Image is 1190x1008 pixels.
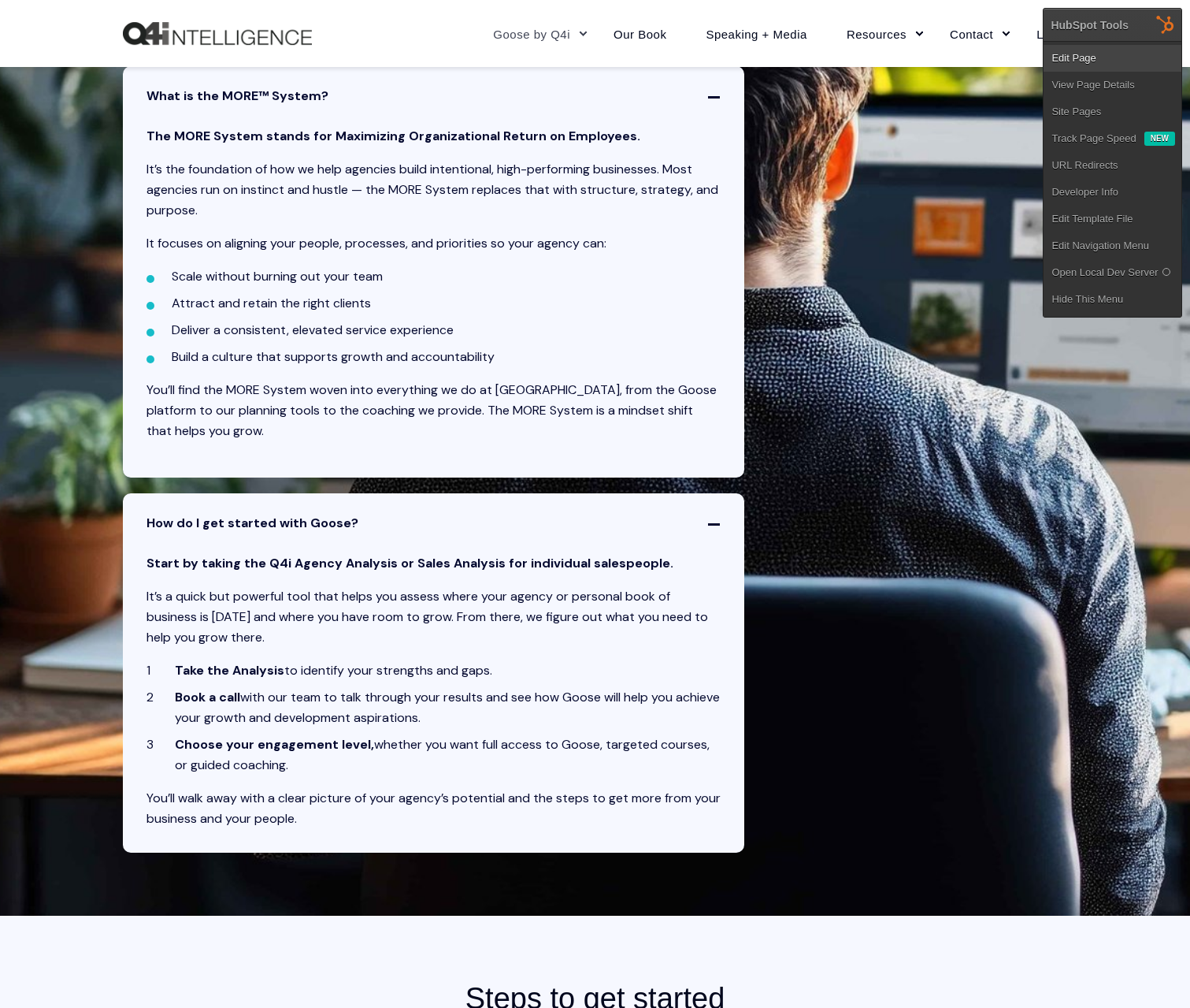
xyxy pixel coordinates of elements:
[146,586,721,648] p: It’s a quick but powerful tool that helps you assess where your agency or personal book of busine...
[172,293,721,314] li: Attract and retain the right clients
[1044,179,1181,206] a: Developer Info
[1044,152,1181,179] a: URL Redirects
[123,493,745,553] span: How do I get started with Goose?
[1044,72,1181,99] a: View Page Details
[146,233,721,254] p: It focuses on aligning your people, processes, and priorities so your agency can:
[172,320,721,340] li: Deliver a consistent, elevated service experience
[1043,8,1182,318] div: HubSpot Tools Edit PageView Page DetailsSite Pages Track Page Speed New URL RedirectsDeveloper In...
[175,662,284,679] strong: Take the Analysis
[1044,286,1181,313] a: Hide This Menu
[175,687,721,728] li: with our team to talk through your results and see how Goose will help you achieve your growth an...
[172,266,721,287] li: Scale without burning out your team
[146,555,673,571] strong: Start by taking the Q4i Agency Analysis or Sales Analysis for individual salespeople.
[123,22,312,46] a: Back to Home
[1144,132,1175,146] div: New
[146,788,721,829] p: You’ll walk away with a clear picture of your agency’s potential and the steps to get more from y...
[1044,206,1181,232] a: Edit Template File
[1044,45,1181,72] a: Edit Page
[1051,18,1129,32] div: HubSpot Tools
[146,128,640,144] strong: The MORE System stands for Maximizing Organizational Return on Employees.
[1044,99,1181,125] a: Site Pages
[175,689,240,705] strong: Book a call
[172,347,721,367] li: Build a culture that supports growth and accountability
[1044,259,1181,286] a: Open Local Dev Server
[146,380,721,441] p: You’ll find the MORE System woven into everything we do at [GEOGRAPHIC_DATA], from the Goose plat...
[146,159,721,221] p: It’s the foundation of how we help agencies build intentional, high-performing businesses. Most a...
[1111,932,1190,1008] iframe: Chat Widget
[175,736,374,753] strong: Choose your engagement level,
[123,22,312,46] img: Q4intelligence, LLC logo
[1044,125,1144,152] a: Track Page Speed
[1044,232,1181,259] a: Edit Navigation Menu
[123,66,745,126] span: What is the MORE™ System?
[175,735,721,776] li: whether you want full access to Goose, targeted courses, or guided coaching.
[175,660,721,681] li: to identify your strengths and gaps.
[1149,8,1182,41] img: HubSpot Tools Menu Toggle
